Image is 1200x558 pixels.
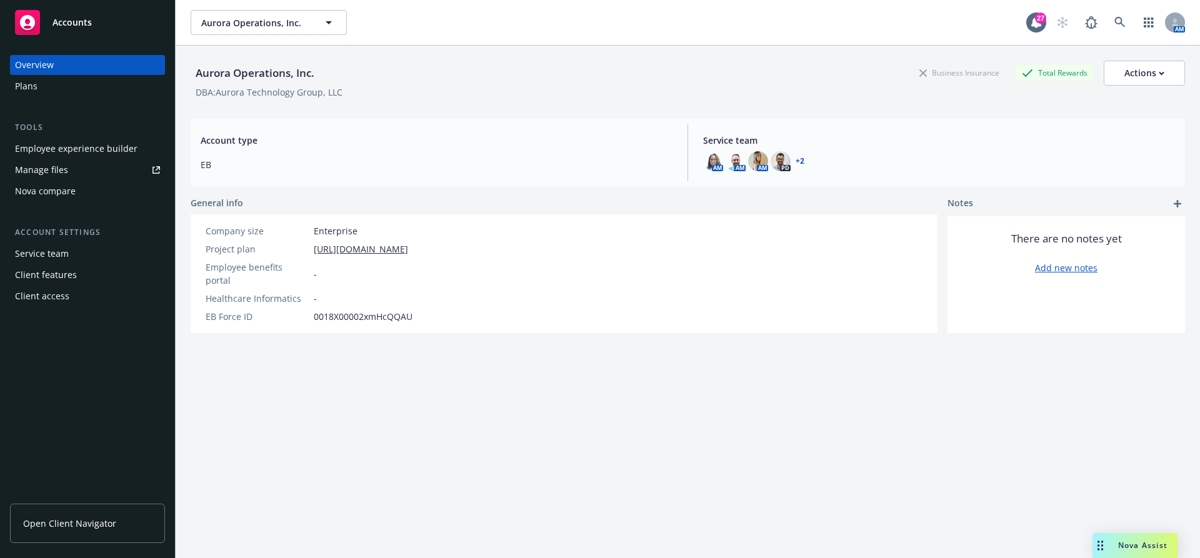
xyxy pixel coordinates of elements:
[1092,533,1108,558] div: Drag to move
[314,310,412,323] span: 0018X00002xmHcQQAU
[1107,10,1132,35] a: Search
[1079,10,1104,35] a: Report a Bug
[191,65,319,81] div: Aurora Operations, Inc.
[191,10,347,35] button: Aurora Operations, Inc.
[15,286,69,306] div: Client access
[15,181,76,201] div: Nova compare
[1035,12,1046,24] div: 27
[10,265,165,285] a: Client features
[10,139,165,159] a: Employee experience builder
[314,267,317,281] span: -
[15,139,137,159] div: Employee experience builder
[314,224,357,237] span: Enterprise
[10,121,165,134] div: Tools
[15,76,37,96] div: Plans
[314,292,317,305] span: -
[1092,533,1177,558] button: Nova Assist
[726,151,746,171] img: photo
[201,158,672,171] span: EB
[1136,10,1161,35] a: Switch app
[10,76,165,96] a: Plans
[201,16,309,29] span: Aurora Operations, Inc.
[1011,231,1122,246] span: There are no notes yet
[196,86,342,99] div: DBA: Aurora Technology Group, LLC
[206,310,309,323] div: EB Force ID
[15,160,68,180] div: Manage files
[1118,540,1167,551] span: Nova Assist
[10,226,165,239] div: Account settings
[10,5,165,40] a: Accounts
[796,157,804,165] a: +2
[947,196,973,211] span: Notes
[15,265,77,285] div: Client features
[1124,61,1164,85] div: Actions
[703,134,1175,147] span: Service team
[206,224,309,237] div: Company size
[10,160,165,180] a: Manage files
[52,17,92,27] span: Accounts
[15,55,54,75] div: Overview
[206,261,309,287] div: Employee benefits portal
[771,151,791,171] img: photo
[703,151,723,171] img: photo
[913,65,1006,81] div: Business Insurance
[191,196,243,209] span: General info
[10,244,165,264] a: Service team
[1170,196,1185,211] a: add
[15,244,69,264] div: Service team
[1104,61,1185,86] button: Actions
[1016,65,1094,81] div: Total Rewards
[1050,10,1075,35] a: Start snowing
[201,134,672,147] span: Account type
[10,181,165,201] a: Nova compare
[23,517,116,530] span: Open Client Navigator
[1035,261,1097,274] a: Add new notes
[10,286,165,306] a: Client access
[206,292,309,305] div: Healthcare Informatics
[10,55,165,75] a: Overview
[314,242,408,256] a: [URL][DOMAIN_NAME]
[206,242,309,256] div: Project plan
[748,151,768,171] img: photo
